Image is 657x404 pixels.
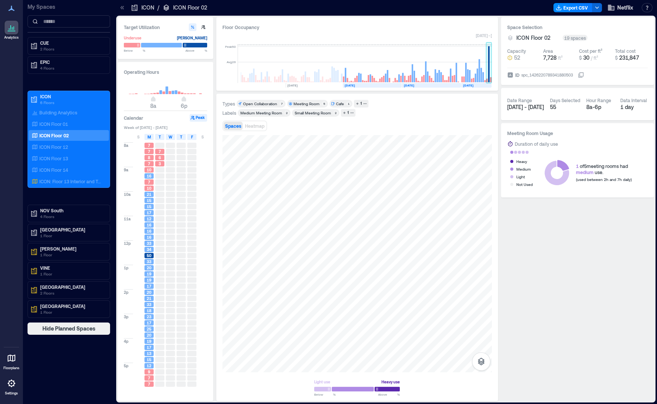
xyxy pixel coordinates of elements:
span: 7 [148,143,150,148]
span: M [148,134,151,140]
span: 11a [124,216,131,222]
p: 1 Floor [40,271,104,277]
p: 4 Floors [40,65,104,71]
span: 7 [148,381,150,387]
span: 8a [124,143,128,148]
div: Heavy [516,158,527,165]
div: Cafe [336,101,344,106]
div: 19 spaces [563,35,587,41]
span: 4p [124,339,128,344]
span: 34 [147,247,151,252]
p: EPIC [40,59,104,65]
span: 18 [147,308,151,313]
div: spc_1426220789341880503 [521,71,574,79]
h3: Meeting Room Usage [507,129,648,137]
text: [DATE] [345,83,355,87]
div: 8a - 6p [586,103,614,111]
div: Days Selected [550,97,580,103]
button: $ 30 / ft² [579,54,612,62]
span: 12 [147,363,151,368]
span: Heatmap [245,123,264,129]
span: Week of [DATE] - [DATE] [124,125,207,130]
span: 33 [147,241,151,246]
p: ICON Floor 02 [173,4,207,11]
p: Settings [5,391,18,396]
span: 30 [583,54,589,61]
button: Spaces [224,122,243,130]
div: Duration of daily use [515,140,558,148]
span: 3p [124,314,128,319]
h3: Space Selection [507,23,648,31]
p: Floorplans [3,366,19,370]
span: 16 [147,235,151,240]
div: Medium [516,165,531,173]
span: 52 [514,54,520,62]
span: 15 [147,357,151,362]
div: Not Used [516,181,533,188]
span: 10 [147,186,151,191]
span: 19 [147,271,151,277]
span: [DATE] - [DATE] [507,104,544,110]
span: ICON Floor 02 [516,34,550,42]
span: 12p [124,241,131,246]
span: S [137,134,140,140]
span: 13 [147,351,151,356]
h3: Calendar [124,114,143,122]
span: 10 [147,167,151,173]
span: 21 [147,192,151,197]
p: / [157,4,159,11]
h3: Operating Hours [124,68,207,76]
p: 4 Floors [40,213,104,220]
span: 7 [148,149,150,154]
span: Netflix [617,4,633,11]
div: Light [516,173,525,181]
p: VINE [40,265,104,271]
div: Data Interval [620,97,647,103]
span: T [159,134,161,140]
span: 16 [147,228,151,234]
button: 1 [341,109,355,117]
span: Below % [124,48,145,53]
a: Settings [2,374,21,398]
p: ICON [40,93,104,99]
p: Building Analytics [39,109,77,116]
div: 2 [333,111,338,115]
button: Peak [190,114,207,122]
span: 19 [147,339,151,344]
span: (used between 2h and 7h daily) [576,177,632,182]
button: Export CSV [553,3,592,12]
p: ICON Floor 13 [39,155,68,161]
p: 1 Floor [40,252,104,258]
div: 55 [550,103,580,111]
text: [DATE] [287,83,298,87]
span: 1 [576,163,579,169]
span: 7 [148,161,150,166]
span: 8 [148,155,150,160]
div: Medium Meeting Room [240,110,282,116]
span: 15 [147,198,151,203]
span: T [180,134,182,140]
span: 7 [148,179,150,185]
span: 33 [147,302,151,307]
a: Analytics [2,18,21,42]
span: 7 [148,375,150,381]
span: 20 [147,290,151,295]
span: / ft² [591,55,598,60]
span: 20 [147,332,151,338]
div: Hour Range [586,97,611,103]
p: 6 Floors [40,99,104,106]
div: 5 [322,101,326,106]
span: 231,847 [619,54,639,61]
p: [GEOGRAPHIC_DATA] [40,226,104,233]
div: 1 [346,109,350,116]
span: 8a [150,103,156,109]
span: 50 [147,253,151,258]
span: 6 [159,155,161,160]
div: Types [222,101,235,107]
span: 23 [147,314,151,319]
button: Heatmap [243,122,266,130]
span: S [201,134,204,140]
div: of 5 meeting rooms had use. [576,163,632,175]
div: Date Range [507,97,532,103]
button: ICON Floor 02 [516,34,560,42]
